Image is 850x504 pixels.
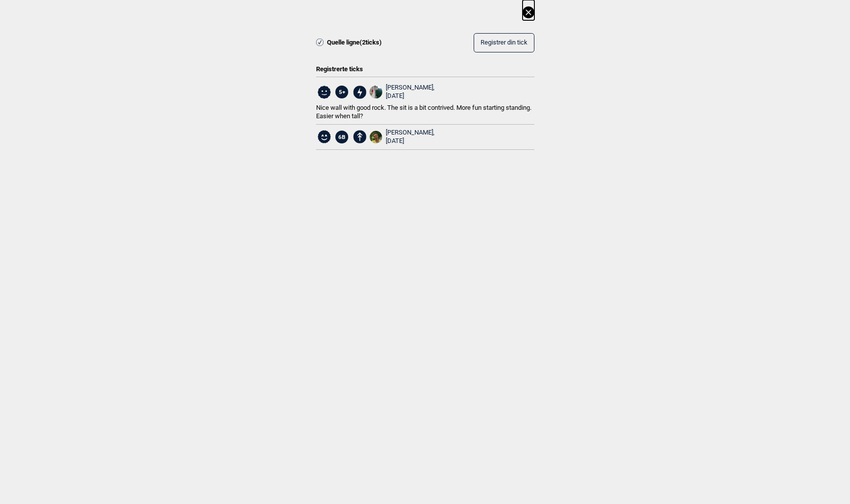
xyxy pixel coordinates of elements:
div: Registrerte ticks [316,59,534,74]
span: 6B [335,131,348,143]
span: 5+ [335,86,348,98]
img: FB IMG 1628411478605 [369,86,382,98]
div: [DATE] [386,137,435,145]
div: [DATE] [386,92,435,100]
a: FB IMG 1628411478605[PERSON_NAME], [DATE] [369,84,435,100]
button: Registrer din tick [474,33,534,52]
div: [PERSON_NAME], [386,129,435,145]
a: Tina profilbilde[PERSON_NAME], [DATE] [369,129,435,145]
span: Nice wall with good rock. The sit is a bit contrived. More fun starting standing. Easier when tall? [316,104,531,120]
span: Quelle ligne ( 2 ticks) [327,39,382,47]
span: Registrer din tick [481,39,527,46]
img: Tina profilbilde [369,131,382,143]
div: [PERSON_NAME], [386,84,435,100]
